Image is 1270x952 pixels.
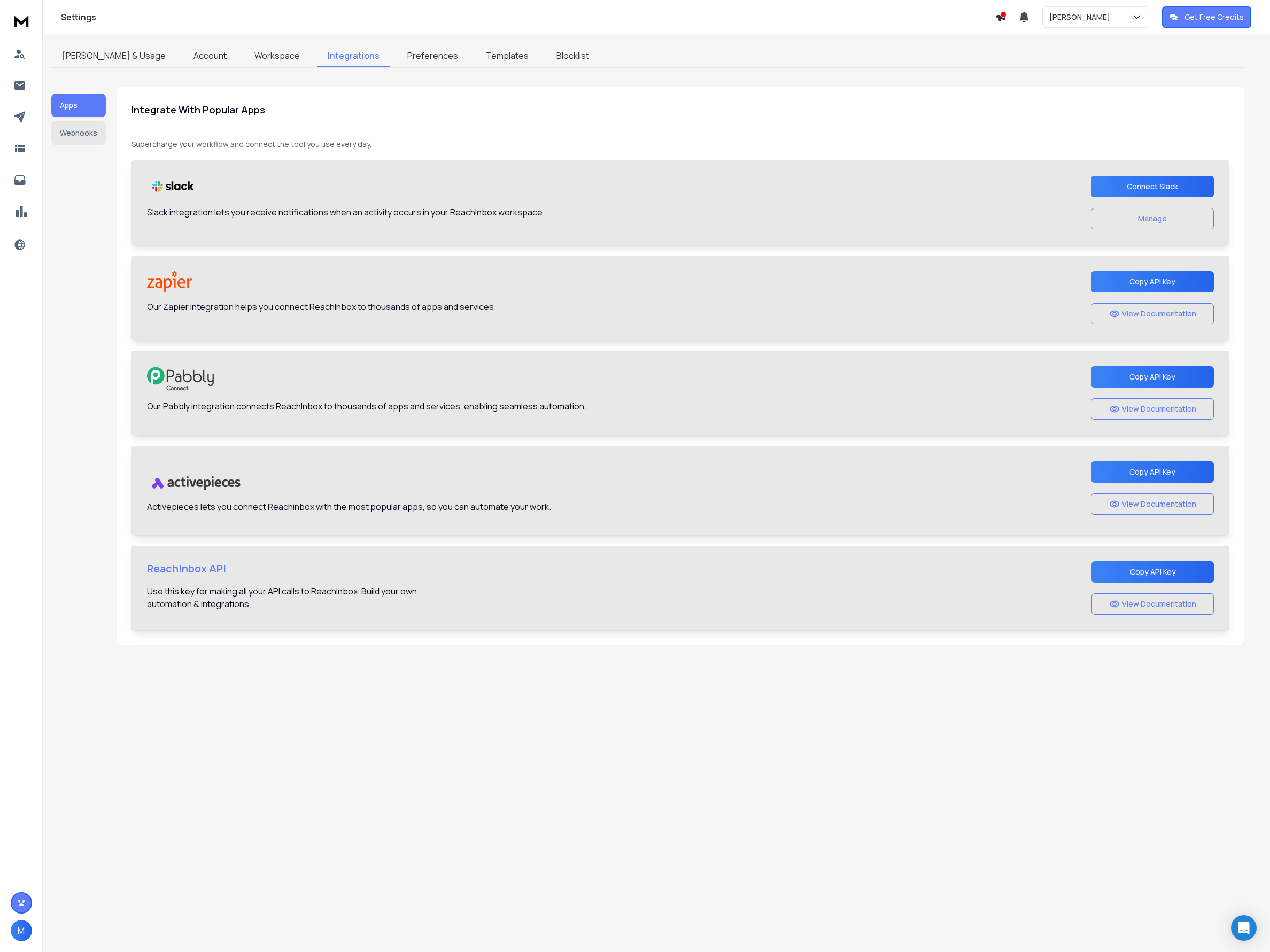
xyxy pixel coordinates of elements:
[317,45,390,67] a: Integrations
[1091,176,1214,197] button: Connect Slack
[1231,915,1257,941] div: Open Intercom Messenger
[1091,561,1214,583] button: Copy API Key
[147,561,417,576] h1: ReachInbox API
[11,11,32,30] img: logo
[11,920,32,941] button: M
[51,94,106,117] button: Apps
[1091,208,1214,229] button: Manage
[1091,366,1214,388] button: Copy API Key
[1162,6,1251,28] button: Get Free Credits
[131,139,1229,150] p: Supercharge your workflow and connect the tool you use every day.
[1091,398,1214,420] button: View Documentation
[546,45,600,67] a: Blocklist
[1091,593,1214,615] button: View Documentation
[131,102,1229,117] h1: Integrate With Popular Apps
[397,45,469,67] a: Preferences
[183,45,237,67] a: Account
[147,300,496,313] p: Our Zapier integration helps you connect ReachInbox to thousands of apps and services.
[147,500,551,513] p: Activepieces lets you connect Reachinbox with the most popular apps, so you can automate your work.
[1049,12,1114,22] p: [PERSON_NAME]
[1091,303,1214,324] button: View Documentation
[61,11,995,24] h1: Settings
[51,121,106,145] button: Webhooks
[51,45,176,67] a: [PERSON_NAME] & Usage
[147,585,417,610] p: Use this key for making all your API calls to ReachInbox. Build your own automation & integrations.
[147,206,545,219] p: Slack integration lets you receive notifications when an activity occurs in your ReachInbox works...
[147,400,586,413] p: Our Pabbly integration connects ReachInbox to thousands of apps and services, enabling seamless a...
[1091,271,1214,292] button: Copy API Key
[1091,493,1214,515] button: View Documentation
[1091,461,1214,483] button: Copy API Key
[1184,12,1244,22] p: Get Free Credits
[475,45,539,67] a: Templates
[244,45,311,67] a: Workspace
